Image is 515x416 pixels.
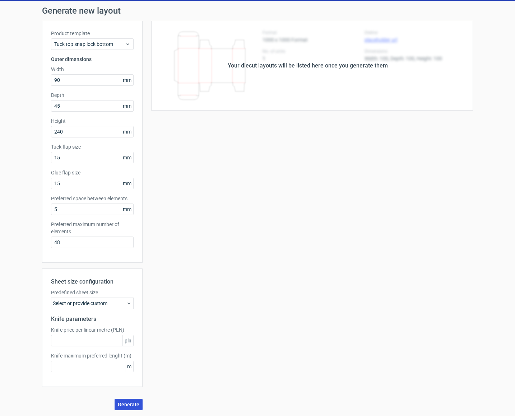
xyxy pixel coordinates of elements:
[51,117,134,125] label: Height
[42,6,473,15] h1: Generate new layout
[121,152,133,163] span: mm
[51,315,134,323] h2: Knife parameters
[122,335,133,346] span: pln
[121,204,133,215] span: mm
[51,352,134,359] label: Knife maximum preferred lenght (m)
[51,30,134,37] label: Product template
[54,41,125,48] span: Tuck top snap lock bottom
[125,361,133,372] span: m
[51,277,134,286] h2: Sheet size configuration
[228,61,388,70] div: Your diecut layouts will be listed here once you generate them
[51,298,134,309] div: Select or provide custom
[51,56,134,63] h3: Outer dimensions
[51,326,134,333] label: Knife price per linear metre (PLN)
[51,92,134,99] label: Depth
[121,101,133,111] span: mm
[51,221,134,235] label: Preferred maximum number of elements
[118,402,139,407] span: Generate
[51,195,134,202] label: Preferred space between elements
[115,399,143,410] button: Generate
[121,75,133,85] span: mm
[121,178,133,189] span: mm
[51,169,134,176] label: Glue flap size
[51,66,134,73] label: Width
[121,126,133,137] span: mm
[51,143,134,150] label: Tuck flap size
[51,289,134,296] label: Predefined sheet size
